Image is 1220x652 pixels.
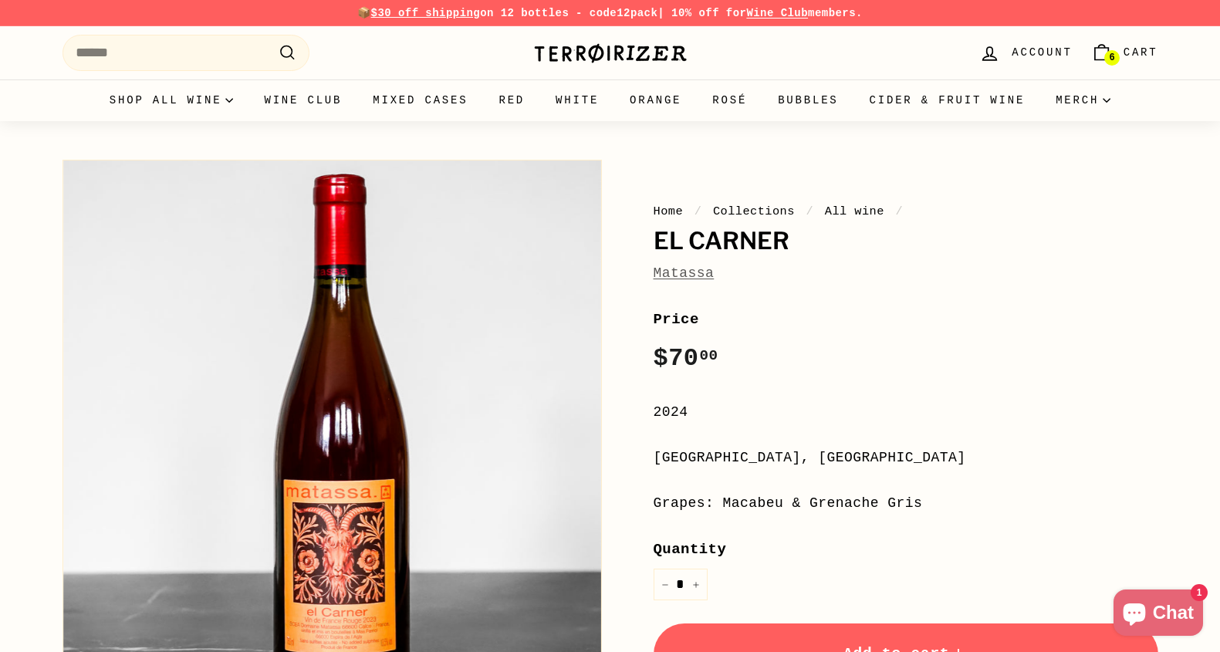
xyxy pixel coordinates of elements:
span: $30 off shipping [371,7,481,19]
span: Cart [1124,44,1158,61]
label: Price [654,308,1158,331]
nav: breadcrumbs [654,202,1158,221]
a: Wine Club [746,7,808,19]
a: Red [483,79,540,121]
inbox-online-store-chat: Shopify online store chat [1109,590,1208,640]
summary: Shop all wine [94,79,249,121]
label: Quantity [654,538,1158,561]
h1: El Carner [654,228,1158,255]
a: All wine [825,204,884,218]
div: Primary [32,79,1189,121]
sup: 00 [699,347,718,364]
a: Home [654,204,684,218]
summary: Merch [1040,79,1126,121]
a: Bubbles [762,79,853,121]
a: Cider & Fruit Wine [854,79,1041,121]
span: Account [1012,44,1072,61]
div: [GEOGRAPHIC_DATA], [GEOGRAPHIC_DATA] [654,447,1158,469]
span: / [691,204,706,218]
div: 2024 [654,401,1158,424]
span: / [892,204,907,218]
a: Account [970,30,1081,76]
a: Mixed Cases [357,79,483,121]
span: 6 [1109,52,1114,63]
a: White [540,79,614,121]
span: / [803,204,818,218]
input: quantity [654,569,708,600]
div: Grapes: Macabeu & Grenache Gris [654,492,1158,515]
a: Orange [614,79,697,121]
button: Increase item quantity by one [684,569,708,600]
span: $70 [654,344,718,373]
a: Matassa [654,265,715,281]
a: Cart [1082,30,1168,76]
a: Rosé [697,79,762,121]
p: 📦 on 12 bottles - code | 10% off for members. [63,5,1158,22]
a: Wine Club [248,79,357,121]
a: Collections [713,204,795,218]
button: Reduce item quantity by one [654,569,677,600]
strong: 12pack [617,7,657,19]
